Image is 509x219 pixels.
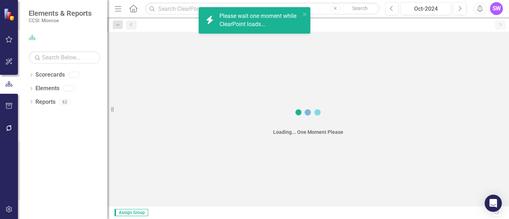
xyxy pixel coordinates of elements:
span: Assign Group [115,209,148,216]
a: Elements [35,84,59,93]
input: Search Below... [29,51,100,64]
div: Please wait one moment while ClearPoint loads... [219,12,300,29]
a: Reports [35,98,55,106]
img: ClearPoint Strategy [4,8,16,21]
a: Scorecards [35,71,65,79]
span: Search [352,5,368,11]
div: Oct-2024 [403,5,449,13]
button: close [302,10,307,18]
small: CCSI: Monroe [29,18,92,23]
button: SW [490,2,503,15]
input: Search ClearPoint... [145,3,380,15]
div: Loading... One Moment Please [273,128,343,136]
span: Elements & Reports [29,9,92,18]
button: Oct-2024 [401,2,451,15]
div: Open Intercom Messenger [485,195,502,212]
button: Search [342,4,378,14]
div: 62 [59,99,71,105]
